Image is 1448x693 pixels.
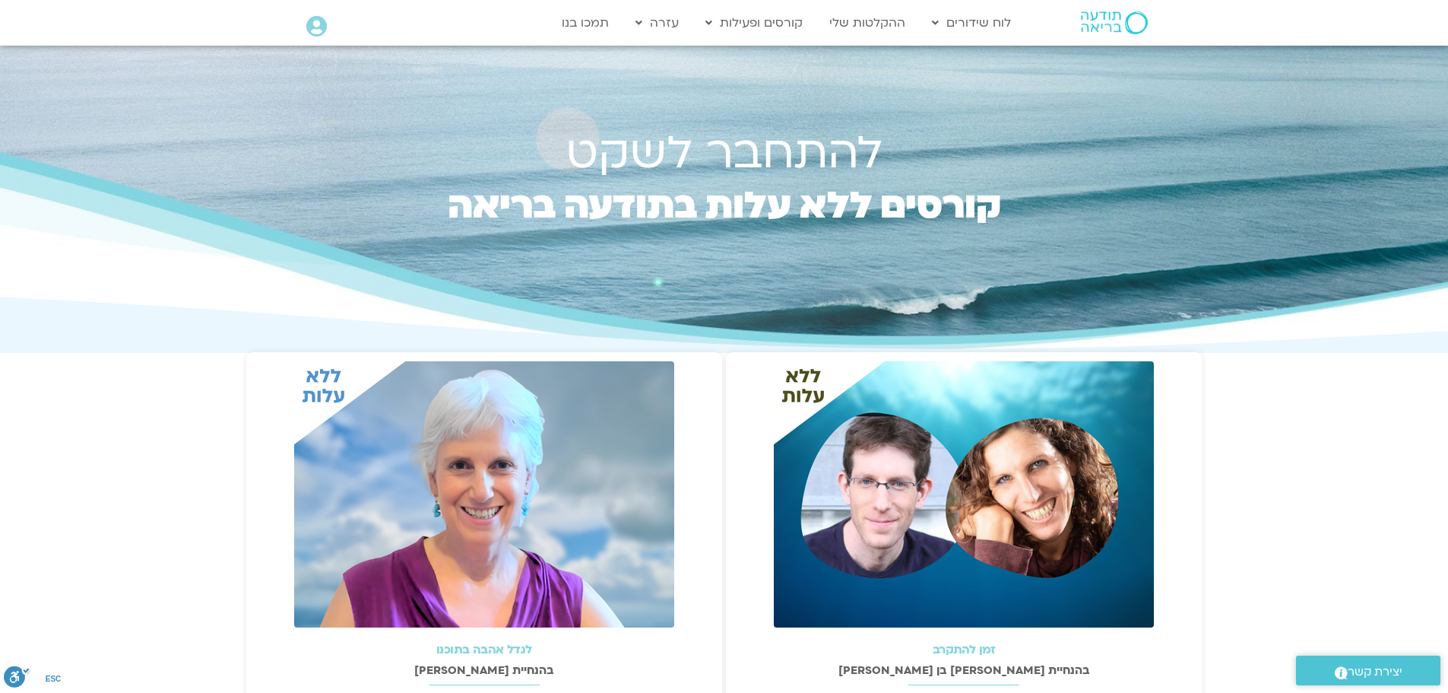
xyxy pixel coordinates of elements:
a: יצירת קשר [1296,656,1440,685]
a: עזרה [628,8,686,37]
a: זמן להתקרב [933,641,996,658]
h2: בהנחיית [PERSON_NAME] [254,664,715,677]
a: ההקלטות שלי [822,8,913,37]
h2: קורסים ללא עלות בתודעה בריאה [416,189,1033,258]
img: תודעה בריאה [1081,11,1148,34]
h2: בהנחיית [PERSON_NAME] בן [PERSON_NAME] [734,664,1195,677]
a: לוח שידורים [924,8,1019,37]
a: קורסים ופעילות [698,8,810,37]
span: יצירת קשר [1348,662,1402,682]
h1: להתחבר לשקט [416,133,1033,174]
a: לגדל אהבה בתוכנו [436,641,531,658]
a: תמכו בנו [554,8,616,37]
